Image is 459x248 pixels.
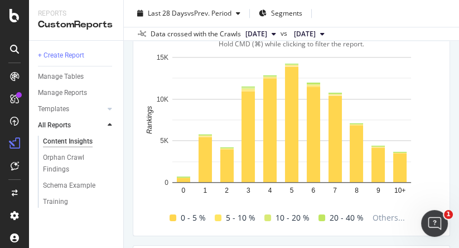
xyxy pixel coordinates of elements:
text: 9 [376,186,380,194]
a: Manage Reports [38,87,115,99]
div: Training [43,196,68,208]
div: Manage Reports [38,87,87,99]
text: 4 [268,186,272,194]
span: 20 - 40 % [330,211,364,225]
svg: A chart. [142,51,441,208]
div: Reports [38,9,114,18]
span: 5 - 10 % [226,211,255,225]
a: Manage Tables [38,71,115,83]
text: Rankings [146,106,153,134]
a: Schema Example [43,180,115,192]
a: + Create Report [38,50,115,61]
span: 10 - 20 % [276,211,310,225]
div: Hold CMD (⌘) while clicking to filter the report. [142,39,441,49]
text: 10+ [394,186,405,194]
div: + Create Report [38,50,84,61]
span: 0 - 5 % [181,211,206,225]
span: 2025 Aug. 31st [245,29,267,39]
a: Templates [38,103,104,115]
span: vs Prev. Period [187,8,231,18]
text: 3 [247,186,250,194]
div: Manage Tables [38,71,84,83]
text: 2 [225,186,229,194]
text: 0 [165,179,168,187]
div: Orphan Crawl Findings [43,152,105,175]
button: [DATE] [241,27,281,41]
a: Orphan Crawl Findings [43,152,115,175]
a: Content Insights [43,136,115,147]
span: vs [281,28,289,39]
button: Segments [254,4,307,22]
span: Last 28 Days [148,8,187,18]
text: 1 [203,186,207,194]
div: Content Insights [43,136,93,147]
text: 10K [157,96,168,103]
text: 5 [290,186,294,194]
text: 15K [157,54,168,61]
div: Data crossed with the Crawls [151,29,241,39]
button: [DATE] [289,27,329,41]
text: 6 [311,186,315,194]
div: All Reports [38,120,71,131]
a: All Reports [38,120,104,131]
span: 1 [444,210,453,219]
text: 5K [160,137,168,145]
iframe: Intercom live chat [421,210,448,237]
a: Training [43,196,115,208]
text: 0 [182,186,186,194]
span: 2025 Aug. 3rd [294,29,316,39]
span: Others... [368,211,409,225]
text: 8 [355,186,359,194]
span: Segments [271,8,302,18]
div: Templates [38,103,69,115]
div: Schema Example [43,180,95,192]
text: 7 [333,186,337,194]
div: CustomReports [38,18,114,31]
button: Last 28 DaysvsPrev. Period [133,4,245,22]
